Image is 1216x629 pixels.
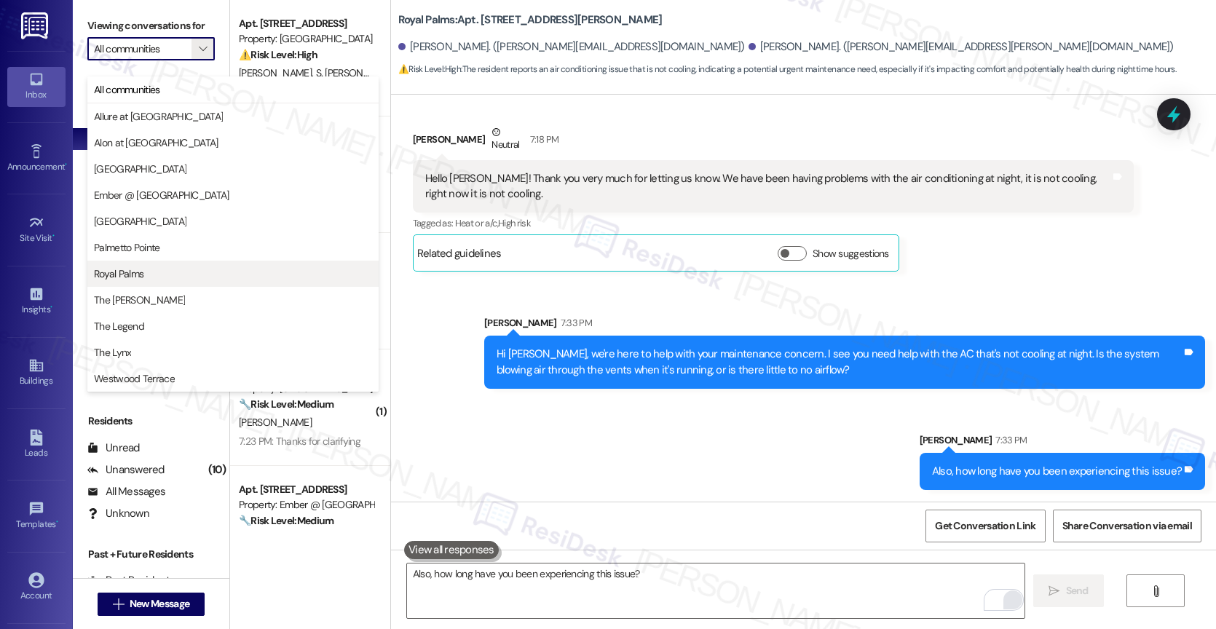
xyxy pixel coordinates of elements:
[1150,585,1161,597] i: 
[87,462,165,478] div: Unanswered
[455,217,498,229] span: Heat or a/c ,
[94,82,160,97] span: All communities
[239,66,316,79] span: [PERSON_NAME]
[398,39,745,55] div: [PERSON_NAME]. ([PERSON_NAME][EMAIL_ADDRESS][DOMAIN_NAME])
[73,281,229,296] div: Prospects
[94,109,223,124] span: Allure at [GEOGRAPHIC_DATA]
[94,319,144,333] span: The Legend
[932,464,1182,479] div: Also, how long have you been experiencing this issue?
[239,514,333,527] strong: 🔧 Risk Level: Medium
[7,497,66,536] a: Templates •
[7,67,66,106] a: Inbox
[65,159,67,170] span: •
[205,459,229,481] div: (10)
[94,293,185,307] span: The [PERSON_NAME]
[98,593,205,616] button: New Message
[1049,585,1059,597] i: 
[920,432,1205,453] div: [PERSON_NAME]
[7,425,66,464] a: Leads
[94,266,143,281] span: Royal Palms
[526,132,558,147] div: 7:18 PM
[239,48,317,61] strong: ⚠️ Risk Level: High
[87,506,149,521] div: Unknown
[199,43,207,55] i: 
[87,440,140,456] div: Unread
[425,171,1110,202] div: Hello [PERSON_NAME]! Thank you very much for letting us know. We have been having problems with t...
[498,217,531,229] span: High risk
[489,124,522,155] div: Neutral
[813,246,889,261] label: Show suggestions
[398,12,663,28] b: Royal Palms: Apt. [STREET_ADDRESS][PERSON_NAME]
[73,414,229,429] div: Residents
[935,518,1035,534] span: Get Conversation Link
[1066,583,1089,598] span: Send
[407,563,1024,618] textarea: To enrich screen reader interactions, please activate Accessibility in Grammarly extension settings
[239,435,360,448] div: 7:23 PM: Thanks for clarifying
[113,598,124,610] i: 
[52,231,55,241] span: •
[94,37,192,60] input: All communities
[94,162,186,176] span: [GEOGRAPHIC_DATA]
[413,213,1134,234] div: Tagged as:
[497,347,1182,378] div: Hi [PERSON_NAME], we're here to help with your maintenance concern. I see you need help with the ...
[398,62,1176,77] span: : The resident reports an air conditioning issue that is not cooling, indicating a potential urge...
[557,315,592,331] div: 7:33 PM
[7,282,66,321] a: Insights •
[87,15,215,37] label: Viewing conversations for
[239,31,374,47] div: Property: [GEOGRAPHIC_DATA]
[87,573,175,588] div: Past Residents
[73,82,229,98] div: Prospects + Residents
[925,510,1045,542] button: Get Conversation Link
[94,214,186,229] span: [GEOGRAPHIC_DATA]
[94,240,160,255] span: Palmetto Pointe
[1062,518,1192,534] span: Share Conversation via email
[94,188,229,202] span: Ember @ [GEOGRAPHIC_DATA]
[239,397,333,411] strong: 🔧 Risk Level: Medium
[94,345,131,360] span: The Lynx
[749,39,1174,55] div: [PERSON_NAME]. ([PERSON_NAME][EMAIL_ADDRESS][PERSON_NAME][DOMAIN_NAME])
[7,568,66,607] a: Account
[239,16,374,31] div: Apt. [STREET_ADDRESS]
[484,315,1205,336] div: [PERSON_NAME]
[87,484,165,499] div: All Messages
[239,482,374,497] div: Apt. [STREET_ADDRESS]
[239,497,374,513] div: Property: Ember @ [GEOGRAPHIC_DATA]
[56,517,58,527] span: •
[239,416,312,429] span: [PERSON_NAME]
[992,432,1027,448] div: 7:33 PM
[315,66,398,79] span: S. [PERSON_NAME]
[7,210,66,250] a: Site Visit •
[1053,510,1201,542] button: Share Conversation via email
[7,353,66,392] a: Buildings
[50,302,52,312] span: •
[94,135,218,150] span: Alon at [GEOGRAPHIC_DATA]
[1033,574,1104,607] button: Send
[413,124,1134,160] div: [PERSON_NAME]
[417,246,502,267] div: Related guidelines
[398,63,461,75] strong: ⚠️ Risk Level: High
[94,371,175,386] span: Westwood Terrace
[21,12,51,39] img: ResiDesk Logo
[73,547,229,562] div: Past + Future Residents
[130,596,189,612] span: New Message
